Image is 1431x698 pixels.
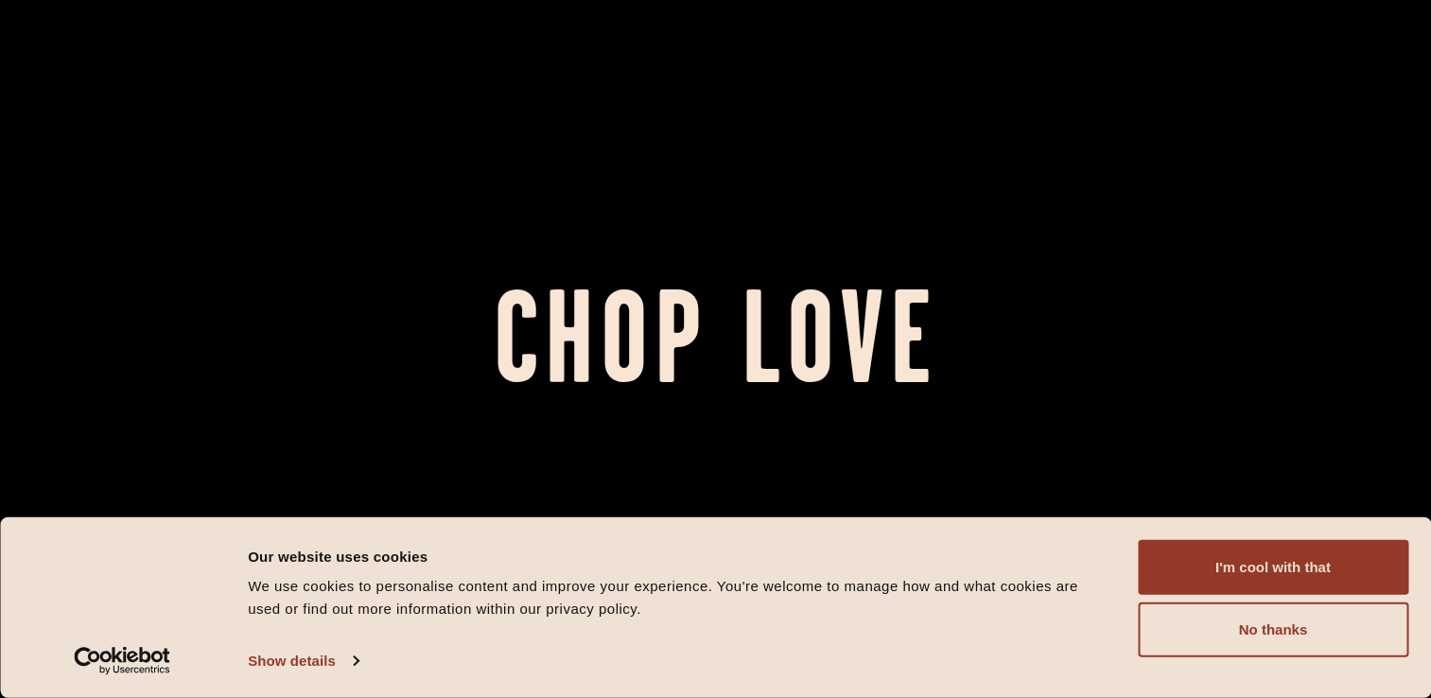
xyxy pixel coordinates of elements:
[40,647,205,675] a: Usercentrics Cookiebot - opens in a new window
[248,647,358,675] a: Show details
[248,545,1095,567] div: Our website uses cookies
[1138,540,1408,595] button: I'm cool with that
[1138,602,1408,657] button: No thanks
[248,575,1095,620] div: We use cookies to personalise content and improve your experience. You're welcome to manage how a...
